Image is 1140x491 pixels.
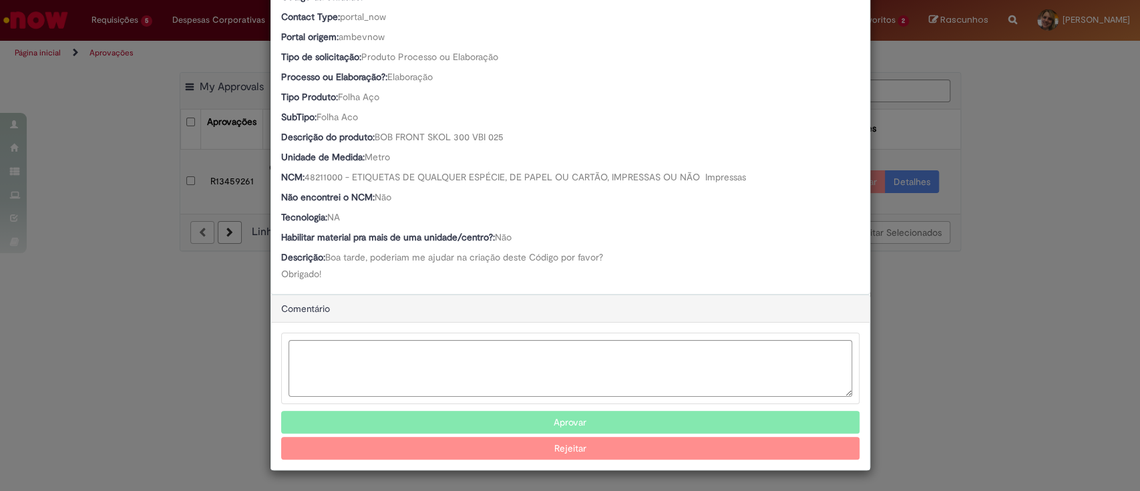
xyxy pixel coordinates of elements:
b: Processo ou Elaboração?: [281,71,387,83]
span: Folha Aco [317,111,358,123]
span: NA [327,211,340,223]
b: Unidade de Medida: [281,151,365,163]
b: Não encontrei o NCM: [281,191,375,203]
span: Metro [365,151,390,163]
span: BOB FRONT SKOL 300 VBI 025 [375,131,504,143]
b: Tecnologia: [281,211,327,223]
span: Não [495,231,512,243]
b: Descrição do produto: [281,131,375,143]
span: Boa tarde, poderiam me ajudar na criação deste Código por favor? Obrigado! [281,251,606,280]
b: Tipo de solicitação: [281,51,361,63]
b: Habilitar material pra mais de uma unidade/centro?: [281,231,495,243]
span: Comentário [281,303,330,315]
b: SubTipo: [281,111,317,123]
b: Descrição: [281,251,325,263]
span: 48211000 - ETIQUETAS DE QUALQUER ESPÉCIE, DE PAPEL OU CARTÃO, IMPRESSAS OU NÃO Impressas [305,171,746,183]
span: Não [375,191,391,203]
b: Contact Type: [281,11,340,23]
b: Portal origem: [281,31,339,43]
span: Produto Processo ou Elaboração [361,51,498,63]
b: Tipo Produto: [281,91,338,103]
b: NCM: [281,171,305,183]
span: Folha Aço [338,91,379,103]
button: Aprovar [281,411,860,434]
span: portal_now [340,11,386,23]
span: Elaboração [387,71,433,83]
span: ambevnow [339,31,385,43]
button: Rejeitar [281,437,860,460]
